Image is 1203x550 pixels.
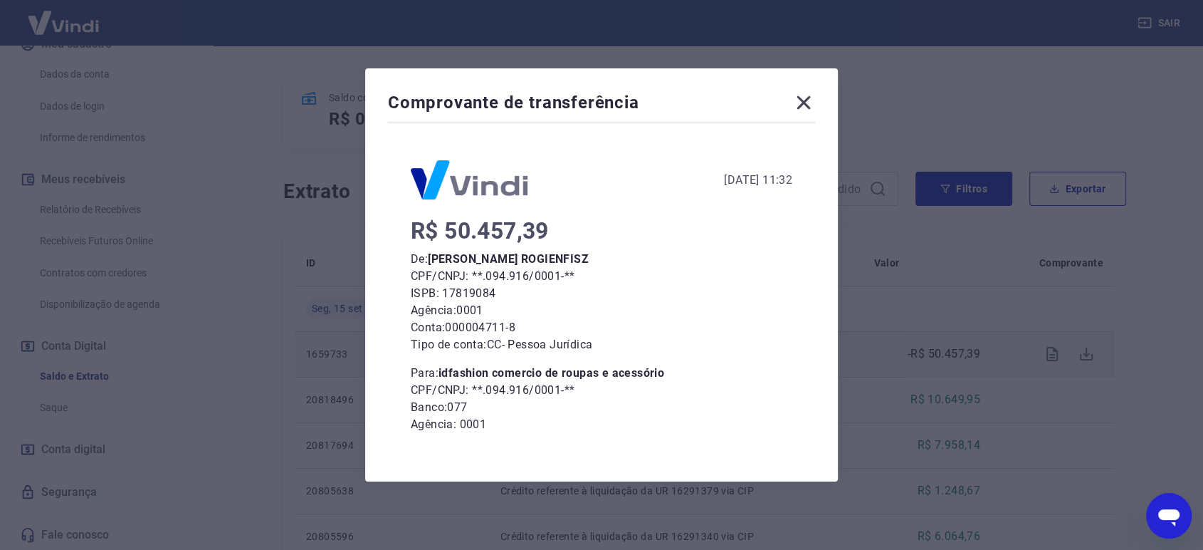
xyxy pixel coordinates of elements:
p: ISPB: 17819084 [411,285,792,302]
p: Banco: 077 [411,399,792,416]
p: Agência: 0001 [411,302,792,319]
p: CPF/CNPJ: **.094.916/0001-** [411,382,792,399]
img: Logo [411,160,527,199]
p: Tipo de conta: CC - Pessoa Jurídica [411,336,792,353]
span: R$ 50.457,39 [411,217,549,244]
p: Agência: 0001 [411,416,792,433]
b: idfashion comercio de roupas e acessório [438,366,664,380]
div: Comprovante de transferência [388,91,815,120]
p: Para: [411,365,792,382]
p: Conta: 000004711-8 [411,319,792,336]
p: CPF/CNPJ: **.094.916/0001-** [411,268,792,285]
div: [DATE] 11:32 [724,172,792,189]
iframe: Botão para abrir a janela de mensagens, conversa em andamento [1146,493,1192,539]
p: De: [411,251,792,268]
b: [PERSON_NAME] ROGIENFISZ [428,252,589,266]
